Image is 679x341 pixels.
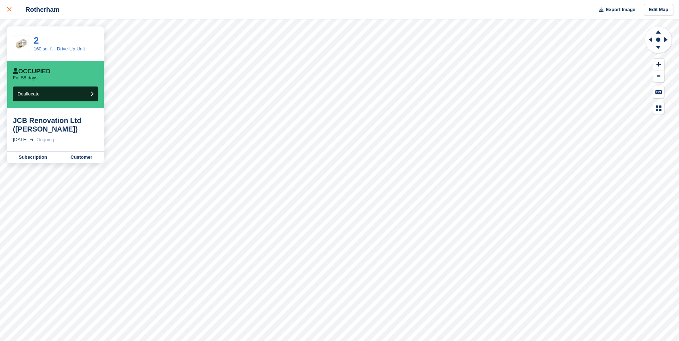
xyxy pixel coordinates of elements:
a: 2 [34,35,39,46]
button: Keyboard Shortcuts [653,86,664,98]
a: 160 sq. ft - Drive-Up Unit [34,46,85,51]
a: Edit Map [644,4,673,16]
div: Rotherham [19,5,59,14]
button: Zoom Out [653,70,664,82]
span: Export Image [606,6,635,13]
p: For 58 days [13,75,38,81]
div: Ongoing [37,136,54,143]
div: JCB Renovation Ltd ([PERSON_NAME]) [13,116,98,133]
button: Map Legend [653,102,664,114]
button: Zoom In [653,59,664,70]
img: SCA-160sqft.jpg [13,38,30,49]
button: Export Image [595,4,635,16]
a: Customer [59,152,104,163]
span: Deallocate [18,91,39,97]
a: Subscription [7,152,59,163]
div: Occupied [13,68,50,75]
img: arrow-right-light-icn-cde0832a797a2874e46488d9cf13f60e5c3a73dbe684e267c42b8395dfbc2abf.svg [30,138,34,141]
button: Deallocate [13,87,98,101]
div: [DATE] [13,136,28,143]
